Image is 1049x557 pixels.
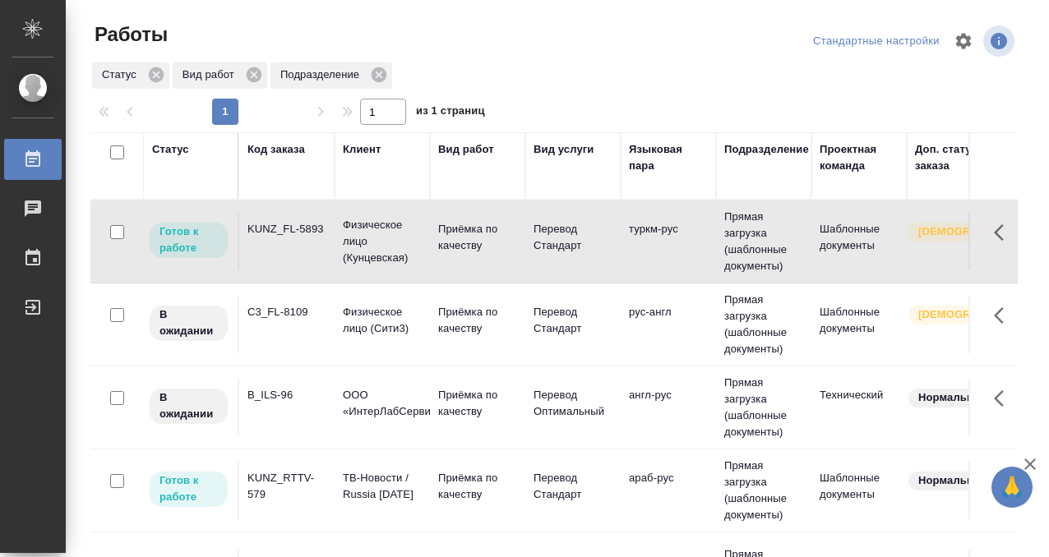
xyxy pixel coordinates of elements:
td: туркм-рус [621,213,716,270]
td: Прямая загрузка (шаблонные документы) [716,449,811,532]
td: Шаблонные документы [811,213,907,270]
div: Проектная команда [820,141,899,174]
button: 🙏 [991,467,1033,508]
p: Подразделение [280,67,365,83]
div: Исполнитель назначен, приступать к работе пока рано [148,304,229,343]
div: C3_FL-8109 [247,304,326,320]
div: Доп. статус заказа [915,141,1001,174]
p: Статус [102,67,142,83]
p: Перевод Стандарт [534,470,612,503]
span: Настроить таблицу [944,21,983,61]
div: KUNZ_FL-5893 [247,221,326,237]
p: Физическое лицо (Сити3) [343,304,422,337]
div: Исполнитель может приступить к работе [148,470,229,509]
p: Перевод Оптимальный [534,387,612,420]
p: [DEMOGRAPHIC_DATA] [918,223,1000,240]
td: англ-рус [621,379,716,436]
div: B_ILS-96 [247,387,326,403]
p: Приёмка по качеству [438,387,517,420]
div: Вид работ [173,62,267,89]
td: Прямая загрузка (шаблонные документы) [716,283,811,366]
td: Прямая загрузка (шаблонные документы) [716,366,811,449]
p: [DEMOGRAPHIC_DATA] [918,306,1000,323]
p: ТВ-Новости / Russia [DATE] [343,470,422,503]
p: Готов к работе [159,223,218,256]
p: Перевод Стандарт [534,304,612,337]
td: рус-англ [621,296,716,353]
p: Приёмка по качеству [438,221,517,254]
div: Код заказа [247,141,305,158]
div: Вид работ [438,141,494,158]
p: Нормальный [918,472,989,489]
div: Исполнитель назначен, приступать к работе пока рано [148,387,229,426]
td: араб-рус [621,462,716,519]
p: Перевод Стандарт [534,221,612,254]
div: split button [809,29,944,54]
div: Подразделение [724,141,809,158]
span: Посмотреть информацию [983,25,1018,57]
div: Вид услуги [534,141,594,158]
span: 🙏 [998,470,1026,504]
button: Здесь прячутся важные кнопки [984,296,1024,335]
p: ООО «ИнтерЛабСервис» [343,387,422,420]
div: Статус [152,141,189,158]
td: Технический [811,379,907,436]
button: Здесь прячутся важные кнопки [984,379,1024,418]
td: Прямая загрузка (шаблонные документы) [716,200,811,283]
span: Работы [90,21,168,48]
div: Языковая пара [629,141,708,174]
td: Шаблонные документы [811,296,907,353]
p: Готов к работе [159,472,218,505]
div: Подразделение [270,62,392,89]
p: Вид работ [183,67,240,83]
div: KUNZ_RTTV-579 [247,470,326,503]
p: В ожидании [159,389,218,422]
p: Нормальный [918,389,989,406]
span: из 1 страниц [416,101,485,125]
p: В ожидании [159,306,218,339]
div: Статус [92,62,169,89]
td: Шаблонные документы [811,462,907,519]
button: Здесь прячутся важные кнопки [984,462,1024,501]
button: Здесь прячутся важные кнопки [984,213,1024,252]
div: Клиент [343,141,381,158]
div: Исполнитель может приступить к работе [148,221,229,260]
p: Физическое лицо (Кунцевская) [343,217,422,266]
p: Приёмка по качеству [438,304,517,337]
p: Приёмка по качеству [438,470,517,503]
